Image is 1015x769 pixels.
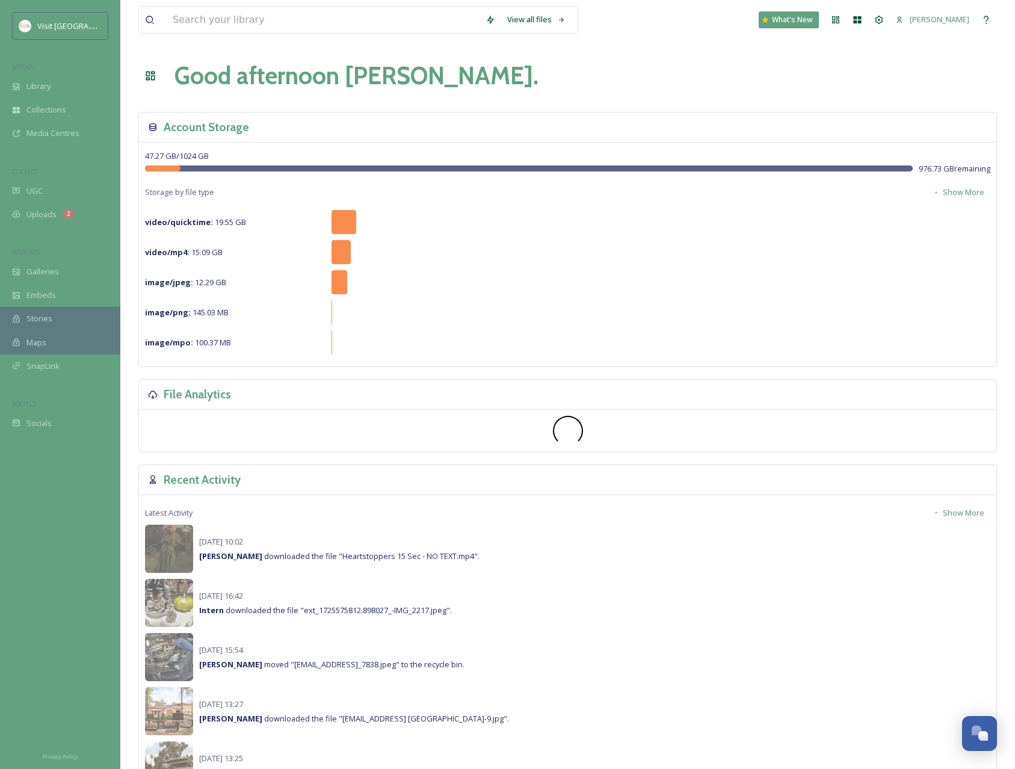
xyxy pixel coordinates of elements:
[164,119,249,136] h3: Account Storage
[501,8,572,31] a: View all files
[12,399,36,408] span: SOCIALS
[164,471,241,489] h3: Recent Activity
[199,590,243,601] span: [DATE] 16:42
[43,749,78,763] a: Privacy Policy
[759,11,819,28] a: What's New
[26,313,52,324] span: Stories
[26,104,66,116] span: Collections
[37,20,190,31] span: Visit [GEOGRAPHIC_DATA][PERSON_NAME]
[26,266,59,277] span: Galleries
[19,20,31,32] img: images.png
[927,501,990,525] button: Show More
[199,713,509,724] span: downloaded the file "[EMAIL_ADDRESS] [GEOGRAPHIC_DATA]-9.jpg".
[174,58,538,94] h1: Good afternoon [PERSON_NAME] .
[145,337,231,348] span: 100.37 MB
[26,209,57,220] span: Uploads
[199,753,243,764] span: [DATE] 13:25
[164,386,231,403] h3: File Analytics
[26,418,52,429] span: Socials
[145,307,229,318] span: 145.03 MB
[145,277,193,288] strong: image/jpeg :
[199,699,243,709] span: [DATE] 13:27
[962,716,997,751] button: Open Chat
[145,150,209,161] span: 47.27 GB / 1024 GB
[145,525,193,573] img: 89444e11-d8b3-4443-8de3-c8191eede73e.jpg
[145,687,193,735] img: 903aa5cd-d2f7-43cb-afe2-536bf575c397.jpg
[145,277,226,288] span: 12.29 GB
[12,247,40,256] span: WIDGETS
[910,14,969,25] span: [PERSON_NAME]
[26,289,56,301] span: Embeds
[199,713,262,724] strong: [PERSON_NAME]
[145,247,223,258] span: 15.09 GB
[26,337,46,348] span: Maps
[145,217,213,227] strong: video/quicktime :
[145,247,190,258] strong: video/mp4 :
[43,753,78,761] span: Privacy Policy
[199,659,262,670] strong: [PERSON_NAME]
[199,536,243,547] span: [DATE] 10:02
[26,360,60,372] span: SnapLink
[199,605,452,616] span: downloaded the file "ext_1725575812.898027_-IMG_2217.jpeg".
[26,81,51,92] span: Library
[199,551,480,561] span: downloaded the file "Heartstoppers 15 Sec - NO TEXT.mp4".
[199,644,243,655] span: [DATE] 15:54
[145,633,193,681] img: 9fe7bdf3-36d2-41c6-bebe-3866ea321302.jpg
[145,307,191,318] strong: image/png :
[145,337,193,348] strong: image/mpo :
[63,209,75,219] div: 2
[145,217,246,227] span: 19.55 GB
[12,167,38,176] span: COLLECT
[145,187,214,198] span: Storage by file type
[167,7,480,33] input: Search your library
[26,128,79,139] span: Media Centres
[145,507,193,519] span: Latest Activity
[927,181,990,204] button: Show More
[919,163,990,174] span: 976.73 GB remaining
[199,551,262,561] strong: [PERSON_NAME]
[890,8,975,31] a: [PERSON_NAME]
[199,605,224,616] strong: Intern
[199,659,464,670] span: moved "[EMAIL_ADDRESS]_7838.jpeg" to the recycle bin.
[26,185,43,197] span: UGC
[145,579,193,627] img: ec166db9-e395-483c-a6dc-da0f17541cf3.jpg
[12,62,33,71] span: MEDIA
